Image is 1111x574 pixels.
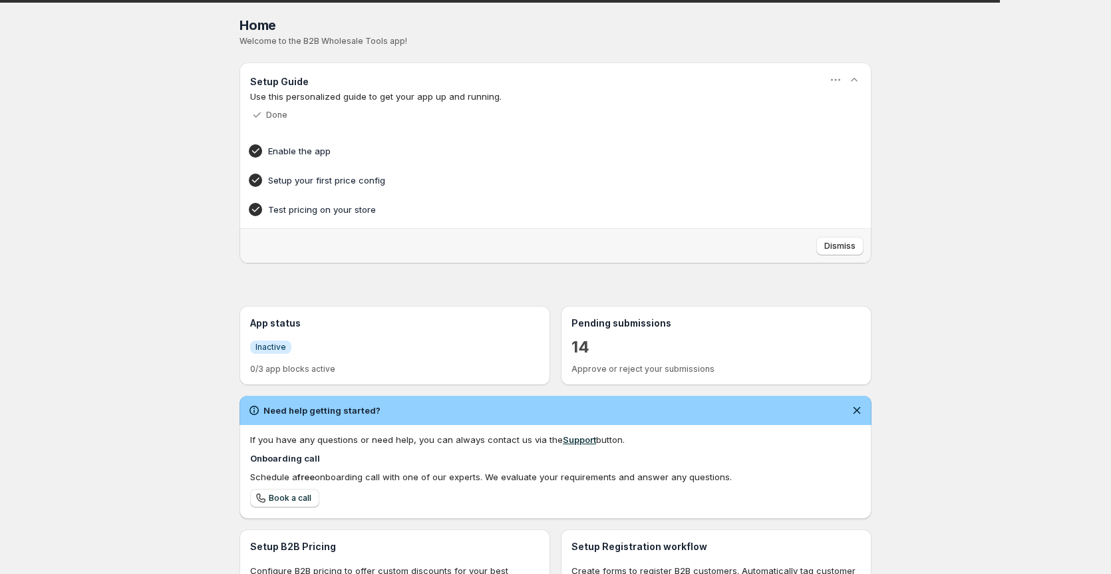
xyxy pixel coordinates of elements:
span: Book a call [269,493,311,503]
p: Approve or reject your submissions [571,364,861,374]
h3: Setup Guide [250,75,309,88]
h3: Setup B2B Pricing [250,540,540,553]
b: free [297,472,315,482]
a: Book a call [250,489,319,507]
h3: Setup Registration workflow [571,540,861,553]
h3: App status [250,317,540,330]
div: If you have any questions or need help, you can always contact us via the button. [250,433,861,446]
a: 14 [571,337,589,358]
button: Dismiss [816,237,864,255]
span: Inactive [255,342,286,353]
h2: Need help getting started? [263,404,381,417]
span: Home [239,17,276,33]
button: Dismiss notification [848,401,866,420]
a: Support [563,434,596,445]
div: Schedule a onboarding call with one of our experts. We evaluate your requirements and answer any ... [250,470,861,484]
p: Welcome to the B2B Wholesale Tools app! [239,36,872,47]
h4: Onboarding call [250,452,861,465]
p: 0/3 app blocks active [250,364,540,374]
h4: Test pricing on your store [268,203,802,216]
p: Use this personalized guide to get your app up and running. [250,90,861,103]
a: InfoInactive [250,340,291,354]
h4: Setup your first price config [268,174,802,187]
span: Dismiss [824,241,856,251]
p: Done [266,110,287,120]
h3: Pending submissions [571,317,861,330]
h4: Enable the app [268,144,802,158]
